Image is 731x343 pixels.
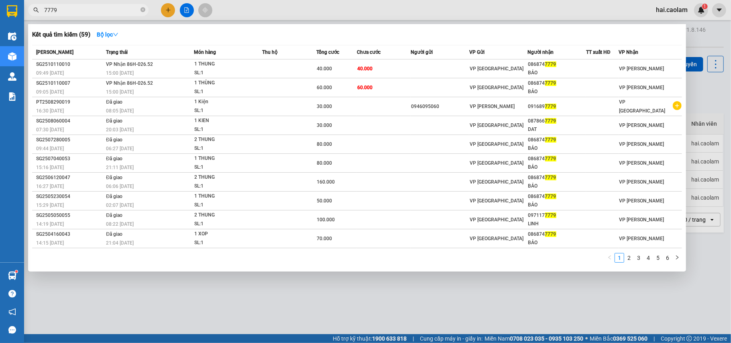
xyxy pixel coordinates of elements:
span: Đã giao [106,99,122,105]
span: VP [GEOGRAPHIC_DATA] [470,198,523,204]
div: 086874 [528,79,586,88]
span: 06:06 [DATE] [106,184,134,189]
span: Đã giao [106,231,122,237]
div: SL: 1 [194,88,255,96]
span: VP [GEOGRAPHIC_DATA] [470,66,523,71]
img: warehouse-icon [8,52,16,61]
span: Đã giao [106,212,122,218]
img: warehouse-icon [8,32,16,41]
span: 60.000 [317,85,332,90]
span: Đã giao [106,118,122,124]
span: 160.000 [317,179,335,185]
span: VP [PERSON_NAME] [619,236,664,241]
div: SG2507040053 [36,155,104,163]
span: VP [GEOGRAPHIC_DATA] [619,99,665,114]
div: SL: 1 [194,125,255,134]
span: 15:00 [DATE] [106,70,134,76]
img: warehouse-icon [8,272,16,280]
div: SL: 1 [194,239,255,247]
div: PT2508290019 [36,98,104,106]
div: BẢO [528,163,586,171]
div: 1 THUNG [194,60,255,69]
div: SG2507280005 [36,136,104,144]
li: 3 [634,253,643,263]
div: SG2506120047 [36,174,104,182]
button: left [605,253,615,263]
span: VP [PERSON_NAME] [619,141,664,147]
button: Bộ lọcdown [90,28,125,41]
span: 7779 [545,212,556,218]
div: BẢO [528,239,586,247]
span: 20:03 [DATE] [106,127,134,133]
div: 086874 [528,230,586,239]
span: 50.000 [317,198,332,204]
strong: Bộ lọc [97,31,118,38]
img: warehouse-icon [8,72,16,81]
span: 09:05 [DATE] [36,89,64,95]
input: Tìm tên, số ĐT hoặc mã đơn [44,6,139,14]
span: Thu hộ [263,49,278,55]
li: 5 [653,253,663,263]
span: 14:15 [DATE] [36,240,64,246]
div: BẢO [528,88,586,96]
span: right [675,255,680,260]
span: 100.000 [317,217,335,223]
a: 2 [625,253,633,262]
div: 1 THUNG [194,154,255,163]
div: SG2508060004 [36,117,104,125]
div: 2 THUNG [194,211,255,220]
img: solution-icon [8,92,16,101]
div: 1 XOP [194,230,255,239]
div: SL: 1 [194,220,255,229]
span: 15:00 [DATE] [106,89,134,95]
span: VP [GEOGRAPHIC_DATA] [470,217,523,223]
div: BẢO [528,201,586,209]
a: 3 [634,253,643,262]
span: Món hàng [194,49,216,55]
span: 08:22 [DATE] [106,221,134,227]
div: 0946095060 [411,102,469,111]
span: VP [PERSON_NAME] [619,198,664,204]
span: down [113,32,118,37]
img: logo-vxr [7,5,17,17]
div: SG2504160043 [36,230,104,239]
span: 7779 [545,118,556,124]
span: Tổng cước [316,49,339,55]
span: message [8,326,16,334]
div: LINH [528,220,586,228]
span: VP [PERSON_NAME] [619,66,664,71]
div: 086874 [528,60,586,69]
span: notification [8,308,16,316]
span: close-circle [140,7,145,12]
span: VP [PERSON_NAME] [619,122,664,128]
div: SG2510110007 [36,79,104,88]
div: SG2510110010 [36,60,104,69]
span: 7779 [545,137,556,143]
span: 02:07 [DATE] [106,202,134,208]
div: 2 THUNG [194,173,255,182]
span: VP [GEOGRAPHIC_DATA] [470,179,523,185]
span: 14:19 [DATE] [36,221,64,227]
span: Người nhận [528,49,554,55]
span: VP [PERSON_NAME] [619,179,664,185]
span: search [33,7,39,13]
span: 16:27 [DATE] [36,184,64,189]
div: 086874 [528,155,586,163]
div: 1 THÙNG [194,79,255,88]
div: 1 KIEN [194,116,255,125]
span: 21:11 [DATE] [106,165,134,170]
div: 1 Kiện [194,98,255,106]
li: Next Page [672,253,682,263]
div: DAT [528,125,586,134]
div: 086874 [528,192,586,201]
span: plus-circle [673,101,682,110]
span: 70.000 [317,236,332,241]
div: SL: 1 [194,144,255,153]
span: 40.000 [357,66,373,71]
span: 7779 [545,194,556,199]
span: Đã giao [106,156,122,161]
div: SL: 1 [194,106,255,115]
span: VP [GEOGRAPHIC_DATA] [470,160,523,166]
span: Đã giao [106,137,122,143]
li: 6 [663,253,672,263]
